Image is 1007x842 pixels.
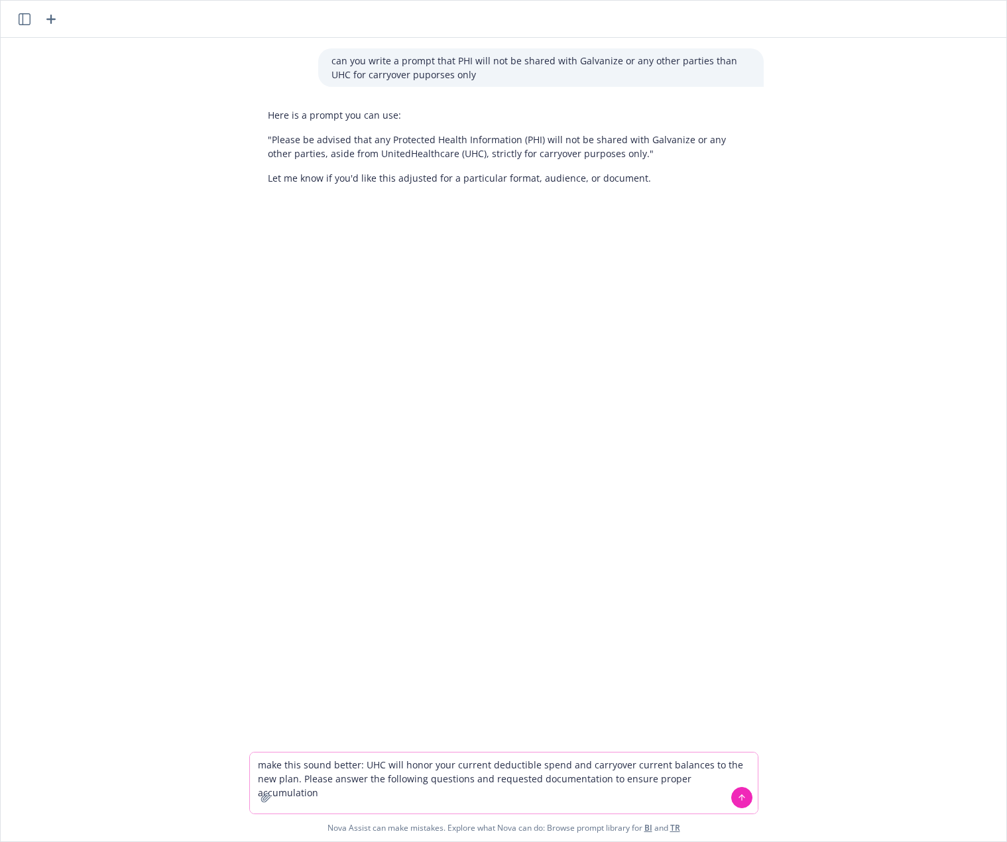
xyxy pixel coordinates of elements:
p: can you write a prompt that PHI will not be shared with Galvanize or any other parties than UHC f... [331,54,750,82]
p: "Please be advised that any Protected Health Information (PHI) will not be shared with Galvanize ... [268,133,750,160]
p: Let me know if you'd like this adjusted for a particular format, audience, or document. [268,171,750,185]
span: Nova Assist can make mistakes. Explore what Nova can do: Browse prompt library for and [327,814,680,841]
textarea: make this sound better: UHC will honor your current deductible spend and carryover current balanc... [250,752,758,813]
a: BI [644,822,652,833]
a: TR [670,822,680,833]
p: Here is a prompt you can use: [268,108,750,122]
